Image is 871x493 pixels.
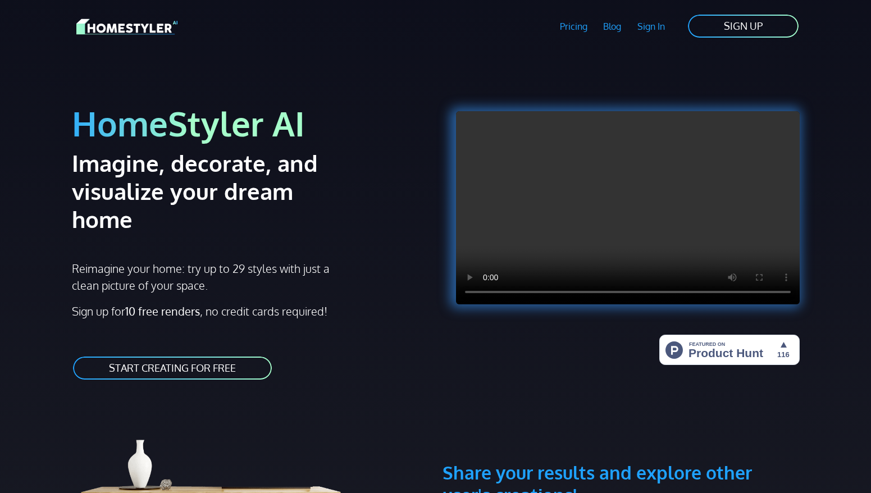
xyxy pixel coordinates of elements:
a: Pricing [551,13,595,39]
a: Sign In [630,13,673,39]
p: Reimagine your home: try up to 29 styles with just a clean picture of your space. [72,260,340,294]
p: Sign up for , no credit cards required! [72,303,429,319]
a: START CREATING FOR FREE [72,355,273,381]
strong: 10 free renders [125,304,200,318]
a: SIGN UP [687,13,800,39]
a: Blog [595,13,630,39]
h1: HomeStyler AI [72,102,429,144]
img: HomeStyler AI - Interior Design Made Easy: One Click to Your Dream Home | Product Hunt [659,335,800,365]
img: HomeStyler AI logo [76,17,177,36]
h2: Imagine, decorate, and visualize your dream home [72,149,358,233]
